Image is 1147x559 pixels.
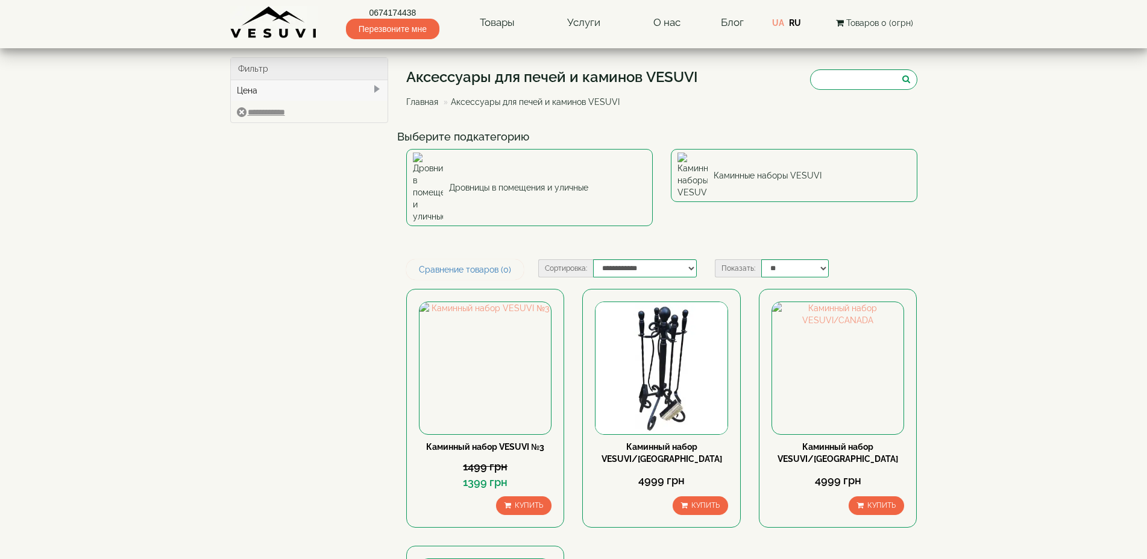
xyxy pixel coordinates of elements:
h1: Аксессуары для печей и каминов VESUVI [406,69,698,85]
button: Купить [673,496,728,515]
div: 4999 грн [771,473,904,488]
button: Купить [496,496,552,515]
a: Блог [721,16,744,28]
span: Купить [867,501,896,510]
a: Услуги [555,9,612,37]
img: Завод VESUVI [230,6,318,39]
img: Каминный набор VESUVI/CANADA [595,302,727,434]
a: О нас [641,9,693,37]
h4: Выберите подкатегорию [397,131,926,143]
label: Сортировка: [538,259,593,277]
a: Каминный набор VESUVI/[GEOGRAPHIC_DATA] [602,442,722,464]
a: Сравнение товаров (0) [406,259,524,280]
img: Каминный набор VESUVI №3 [420,302,551,434]
a: 0674174438 [346,7,439,19]
a: Главная [406,97,438,107]
div: 1399 грн [419,475,552,490]
a: RU [789,18,801,28]
div: Цена [231,80,388,101]
div: 4999 грн [595,473,727,488]
span: Товаров 0 (0грн) [846,18,913,28]
span: Купить [515,501,543,510]
button: Товаров 0 (0грн) [832,16,917,30]
span: Купить [691,501,720,510]
button: Купить [849,496,904,515]
div: 1499 грн [419,459,552,475]
a: Товары [468,9,527,37]
a: Каминный набор VESUVI №3 [426,442,544,452]
div: Фильтр [231,58,388,80]
img: Каминный набор VESUVI/CANADA [772,302,903,434]
img: Дровницы в помещения и уличные [413,153,443,223]
a: UA [772,18,784,28]
li: Аксессуары для печей и каминов VESUVI [441,96,620,108]
a: Каминные наборы VESUVI Каминные наборы VESUVI [671,149,917,202]
a: Каминный набор VESUVI/[GEOGRAPHIC_DATA] [778,442,898,464]
img: Каминные наборы VESUVI [677,153,708,198]
label: Показать: [715,259,761,277]
a: Дровницы в помещения и уличные Дровницы в помещения и уличные [406,149,653,226]
span: Перезвоните мне [346,19,439,39]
